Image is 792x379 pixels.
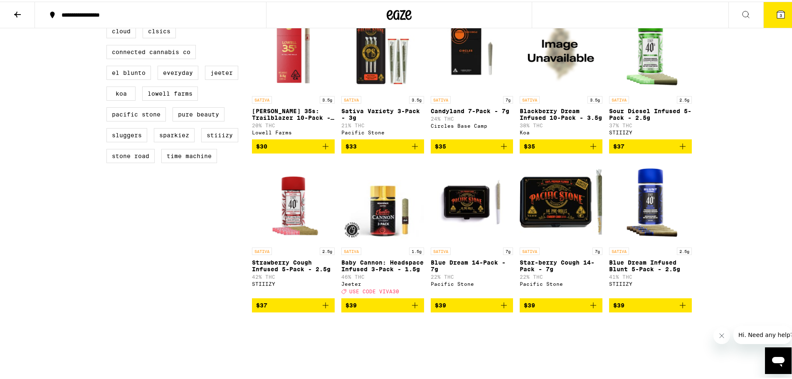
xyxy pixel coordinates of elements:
p: 1.5g [409,246,424,253]
a: Open page for Baby Cannon: Headspace Infused 3-Pack - 1.5g from Jeeter [341,159,424,297]
p: Blue Dream Infused Blunt 5-Pack - 2.5g [609,258,692,271]
label: Sluggers [106,126,147,141]
p: 20% THC [252,121,335,126]
p: 22% THC [431,272,513,278]
a: Open page for Sativa Variety 3-Pack - 3g from Pacific Stone [341,7,424,138]
p: SATIVA [252,94,272,102]
span: $39 [345,300,357,307]
div: Pacific Stone [341,128,424,134]
div: Koa [520,128,602,134]
iframe: Close message [713,326,730,342]
a: Open page for Sour Diesel Infused 5-Pack - 2.5g from STIIIZY [609,7,692,138]
label: Stone Road [106,147,155,161]
button: Add to bag [520,297,602,311]
p: 38% THC [520,121,602,126]
label: Pacific Stone [106,106,166,120]
p: Candyland 7-Pack - 7g [431,106,513,113]
label: Connected Cannabis Co [106,43,196,57]
p: 37% THC [609,121,692,126]
button: Add to bag [341,297,424,311]
button: Add to bag [609,138,692,152]
p: 21% THC [341,121,424,126]
a: Open page for Star-berry Cough 14-Pack - 7g from Pacific Stone [520,159,602,297]
p: 22% THC [520,272,602,278]
button: Add to bag [431,297,513,311]
span: $39 [613,300,624,307]
div: STIIIZY [252,280,335,285]
p: Blue Dream 14-Pack - 7g [431,258,513,271]
p: 41% THC [609,272,692,278]
label: Lowell Farms [142,85,198,99]
img: STIIIZY - Blue Dream Infused Blunt 5-Pack - 2.5g [609,159,692,242]
p: 2.5g [677,94,692,102]
div: Pacific Stone [520,280,602,285]
img: Pacific Stone - Blue Dream 14-Pack - 7g [431,159,513,242]
p: 3.5g [587,94,602,102]
div: Pacific Stone [431,280,513,285]
p: 7g [503,246,513,253]
div: STIIIZY [609,128,692,134]
iframe: Button to launch messaging window [765,346,792,372]
button: Add to bag [520,138,602,152]
label: El Blunto [106,64,151,78]
p: SATIVA [520,246,540,253]
button: Add to bag [609,297,692,311]
p: SATIVA [341,246,361,253]
img: Pacific Stone - Sativa Variety 3-Pack - 3g [341,7,424,90]
div: Lowell Farms [252,128,335,134]
p: 46% THC [341,272,424,278]
p: 7g [592,246,602,253]
div: Jeeter [341,280,424,285]
img: STIIIZY - Strawberry Cough Infused 5-Pack - 2.5g [252,159,335,242]
label: Everyday [158,64,198,78]
span: 3 [780,11,782,16]
p: SATIVA [252,246,272,253]
p: Sour Diesel Infused 5-Pack - 2.5g [609,106,692,119]
span: Hi. Need any help? [5,6,60,12]
p: Sativa Variety 3-Pack - 3g [341,106,424,119]
span: $30 [256,141,267,148]
img: Lowell Farms - Lowell 35s: Trailblazer 10-Pack - 3.5g [252,7,335,90]
p: 2.5g [320,246,335,253]
p: 7g [503,94,513,102]
span: USE CODE VIVA30 [349,287,399,292]
label: STIIIZY [201,126,238,141]
span: $37 [256,300,267,307]
span: $35 [524,141,535,148]
img: Jeeter - Baby Cannon: Headspace Infused 3-Pack - 1.5g [341,159,424,242]
label: Time Machine [161,147,217,161]
button: Add to bag [252,138,335,152]
p: Blackberry Dream Infused 10-Pack - 3.5g [520,106,602,119]
p: [PERSON_NAME] 35s: Trailblazer 10-Pack - 3.5g [252,106,335,119]
label: Pure Beauty [173,106,225,120]
label: Sparkiez [154,126,195,141]
p: 2.5g [677,246,692,253]
div: STIIIZY [609,280,692,285]
p: SATIVA [431,246,451,253]
img: Pacific Stone - Star-berry Cough 14-Pack - 7g [520,159,602,242]
p: SATIVA [341,94,361,102]
p: 3.5g [409,94,424,102]
p: 3.5g [320,94,335,102]
button: Add to bag [341,138,424,152]
a: Open page for Candyland 7-Pack - 7g from Circles Base Camp [431,7,513,138]
p: SATIVA [609,246,629,253]
button: Add to bag [431,138,513,152]
label: Koa [106,85,136,99]
a: Open page for Blackberry Dream Infused 10-Pack - 3.5g from Koa [520,7,602,138]
label: Jeeter [205,64,238,78]
p: 24% THC [431,114,513,120]
span: $39 [435,300,446,307]
a: Open page for Strawberry Cough Infused 5-Pack - 2.5g from STIIIZY [252,159,335,297]
a: Open page for Lowell 35s: Trailblazer 10-Pack - 3.5g from Lowell Farms [252,7,335,138]
button: Add to bag [252,297,335,311]
img: Circles Base Camp - Candyland 7-Pack - 7g [431,7,513,90]
label: CLSICS [143,22,176,37]
span: $37 [613,141,624,148]
span: $33 [345,141,357,148]
img: STIIIZY - Sour Diesel Infused 5-Pack - 2.5g [609,7,692,90]
span: $39 [524,300,535,307]
iframe: Message from company [733,324,792,342]
p: Baby Cannon: Headspace Infused 3-Pack - 1.5g [341,258,424,271]
p: 42% THC [252,272,335,278]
